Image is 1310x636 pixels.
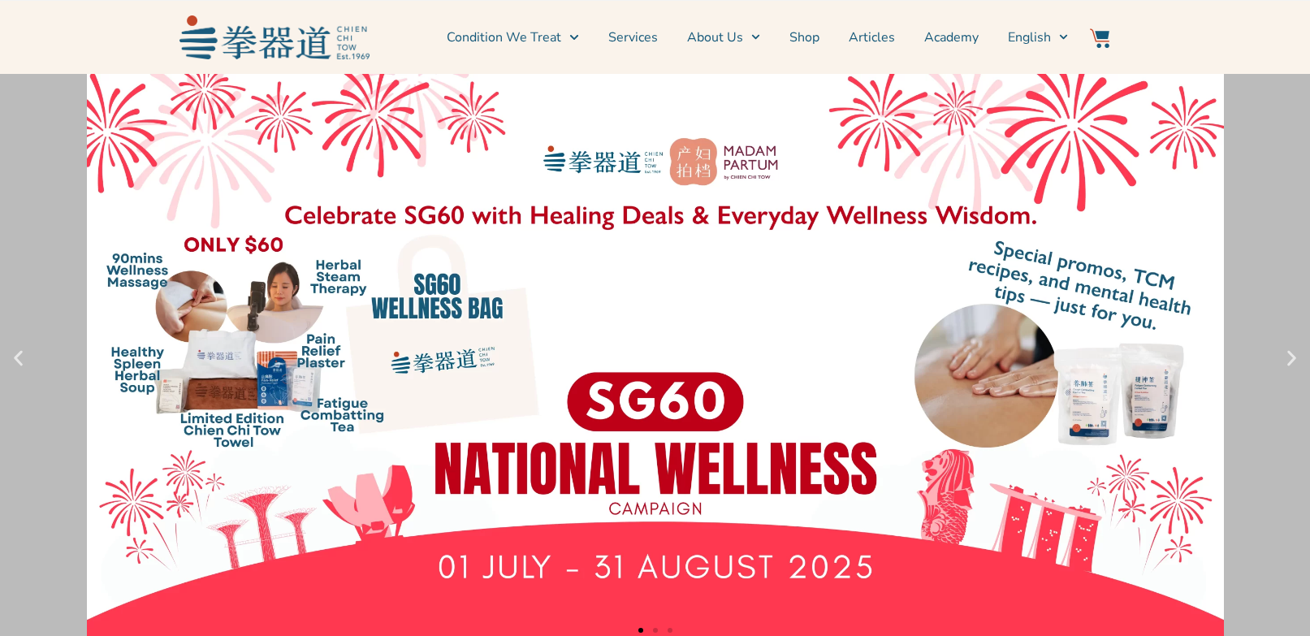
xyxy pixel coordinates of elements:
[924,17,979,58] a: Academy
[1008,28,1051,47] span: English
[687,17,760,58] a: About Us
[378,17,1068,58] nav: Menu
[849,17,895,58] a: Articles
[608,17,658,58] a: Services
[1090,28,1109,48] img: Website Icon-03
[653,628,658,633] span: Go to slide 2
[447,17,578,58] a: Condition We Treat
[8,348,28,369] div: Previous slide
[789,17,819,58] a: Shop
[1008,17,1068,58] a: English
[638,628,643,633] span: Go to slide 1
[668,628,672,633] span: Go to slide 3
[1282,348,1302,369] div: Next slide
